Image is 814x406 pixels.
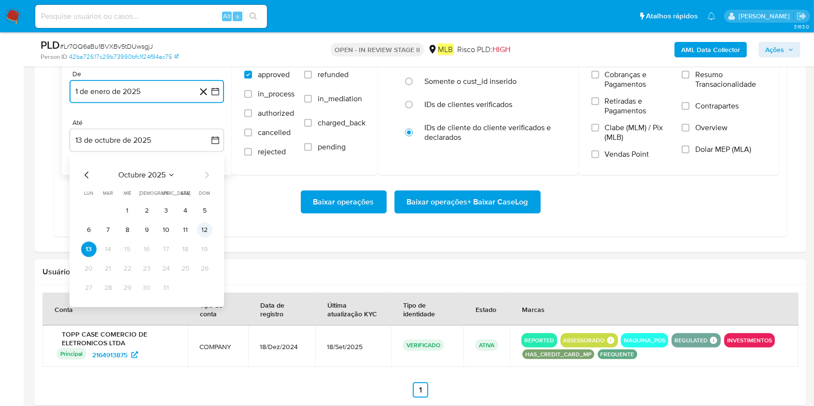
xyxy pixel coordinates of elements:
[646,11,698,21] span: Atalhos rápidos
[794,23,809,30] span: 3.163.0
[35,10,267,23] input: Pesquise usuários ou casos...
[681,42,740,57] b: AML Data Collector
[60,41,153,51] span: # Lr7OQ6aBu1BVXBv5tDUwsgjJ
[437,43,453,55] em: MLB
[765,42,784,57] span: Ações
[42,267,799,277] h2: Usuários Associados
[707,12,716,20] a: Notificações
[739,12,793,21] p: juliane.miranda@mercadolivre.com
[457,44,510,55] span: Risco PLD:
[236,12,239,21] span: s
[223,12,231,21] span: Alt
[492,44,510,55] span: HIGH
[243,10,263,23] button: search-icon
[674,42,747,57] button: AML Data Collector
[758,42,800,57] button: Ações
[41,53,67,61] b: Person ID
[797,11,807,21] a: Sair
[331,43,424,56] p: OPEN - IN REVIEW STAGE II
[41,37,60,53] b: PLD
[69,53,179,61] a: 42ba72617c29b73990bfc1f24f94ac75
